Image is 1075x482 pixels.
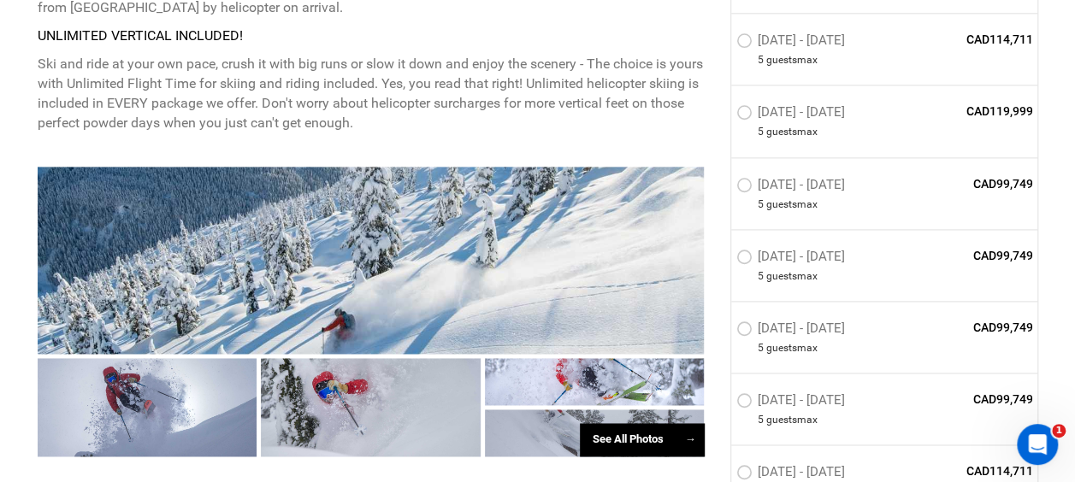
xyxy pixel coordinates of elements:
span: s [792,126,797,140]
span: guest max [766,413,818,427]
span: 1 [1052,424,1066,438]
img: Profile image for Thomas [233,27,267,62]
label: [DATE] - [DATE] [736,177,849,197]
div: See All Photos [580,423,705,456]
span: 5 [758,341,764,356]
div: Send us a messageWe typically reply in a few minutes [17,201,325,266]
label: [DATE] - [DATE] [736,105,849,126]
span: Home [66,367,104,379]
span: CAD99,749 [909,319,1033,336]
span: 5 [758,197,764,212]
span: guest max [766,341,818,356]
span: CAD99,749 [909,247,1033,264]
span: guest max [766,197,818,212]
p: How can we help? [34,150,308,179]
label: [DATE] - [DATE] [736,392,849,413]
span: s [792,341,797,356]
span: CAD114,711 [909,32,1033,49]
span: guest max [766,269,818,284]
span: 5 [758,126,764,140]
span: s [792,197,797,212]
div: We typically reply in a few minutes [35,233,286,251]
span: s [792,54,797,68]
img: logo [34,32,81,60]
span: CAD99,749 [909,391,1033,408]
label: [DATE] - [DATE] [736,249,849,269]
span: → [685,432,696,445]
span: 5 [758,269,764,284]
span: CAD99,749 [909,175,1033,192]
span: CAD119,999 [909,103,1033,120]
span: guest max [766,54,818,68]
p: Ski and ride at your own pace, crush it with big runs or slow it down and enjoy the scenery - The... [38,55,705,132]
img: Profile image for Bo [200,27,234,62]
span: 5 [758,413,764,427]
span: s [792,269,797,284]
div: Send us a message [35,215,286,233]
p: Hey there ! [34,121,308,150]
label: [DATE] - [DATE] [736,33,849,54]
button: Messages [171,325,342,393]
div: Close [294,27,325,58]
span: 5 [758,54,764,68]
img: Profile image for Jake [168,27,202,62]
label: [DATE] - [DATE] [736,320,849,341]
span: guest max [766,126,818,140]
iframe: Intercom live chat [1017,424,1058,465]
span: CAD114,711 [909,463,1033,480]
span: s [792,413,797,427]
strong: UNLIMITED VERTICAL INCLUDED! [38,27,243,44]
span: Messages [227,367,286,379]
